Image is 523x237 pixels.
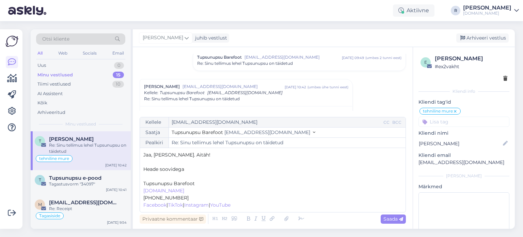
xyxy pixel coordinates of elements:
[39,157,69,161] span: tehniline mure
[393,4,434,17] div: Aktiivne
[143,166,184,172] span: Heade soovidega
[81,49,98,58] div: Socials
[418,99,509,106] p: Kliendi tag'id
[183,84,285,90] span: [EMAIL_ADDRESS][DOMAIN_NAME]
[224,129,310,135] span: [EMAIL_ADDRESS][DOMAIN_NAME]
[197,54,242,60] span: Tupsunupsu Barefoot
[37,90,63,97] div: AI Assistent
[172,129,223,135] span: Tupsunupsu Barefoot
[418,88,509,94] div: Kliendi info
[463,11,511,16] div: [DOMAIN_NAME]
[342,55,364,60] div: [DATE] 09:49
[140,138,169,148] div: Pealkiri
[143,152,210,158] span: Jaa, [PERSON_NAME]. Aitäh!
[435,63,507,70] div: # ex2vakht
[456,33,509,43] div: Arhiveeri vestlus
[37,100,47,106] div: Kõik
[65,121,96,127] span: Minu vestlused
[37,72,73,78] div: Minu vestlused
[172,129,315,136] button: Tupsunupsu Barefoot [EMAIL_ADDRESS][DOMAIN_NAME]
[210,202,231,208] a: YouTube
[114,62,124,69] div: 0
[418,159,509,166] p: [EMAIL_ADDRESS][DOMAIN_NAME]
[424,60,427,65] span: e
[42,35,69,43] span: Otsi kliente
[5,35,18,48] img: Askly Logo
[418,183,509,190] p: Märkmed
[365,55,401,60] div: ( umbes 2 tunni eest )
[49,142,127,154] div: Re: Sinu tellimus lehel Tupsunupsu on täidetud
[144,96,240,102] span: Re: Sinu tellimus lehel Tupsunupsu on täidetud
[39,138,41,144] span: T
[37,109,65,116] div: Arhiveeritud
[144,84,180,90] span: [PERSON_NAME]
[106,187,127,192] div: [DATE] 10:41
[418,117,509,127] input: Lisa tag
[244,54,342,60] span: [EMAIL_ADDRESS][DOMAIN_NAME]
[112,81,124,88] div: 10
[451,6,460,15] div: R
[209,202,210,208] span: |
[37,62,46,69] div: Uus
[140,214,206,224] div: Privaatne kommentaar
[307,85,348,90] div: ( umbes ühe tunni eest )
[49,175,101,181] span: Tupsunupsu e-pood
[49,206,127,212] div: Re: Receipt
[49,181,127,187] div: Tagastusvorm "34097"
[160,90,205,95] span: Tupsunupsu Barefoot
[183,202,184,208] span: |
[36,49,44,58] div: All
[391,119,403,125] div: BCC
[143,34,183,42] span: [PERSON_NAME]
[49,136,94,142] span: Triin Kaldamäe
[107,220,127,225] div: [DATE] 9:54
[418,173,509,179] div: [PERSON_NAME]
[285,85,306,90] div: [DATE] 10:42
[192,34,227,42] div: juhib vestlust
[143,195,189,201] span: [PHONE_NUMBER]
[143,202,167,208] a: Facebook
[140,128,169,137] div: Saatja
[49,199,120,206] span: merike@maarjakyla.ee
[39,177,41,182] span: T
[57,49,69,58] div: Web
[423,109,453,113] span: tehniline mure
[113,72,124,78] div: 15
[37,81,71,88] div: Tiimi vestlused
[143,188,184,194] a: [DOMAIN_NAME]
[111,49,125,58] div: Email
[168,202,183,208] a: TikTok
[167,202,168,208] span: |
[143,180,195,187] span: Tupsunupsu Barefoot
[184,202,209,208] a: Instagram
[169,117,382,127] input: Recepient...
[382,119,391,125] div: CC
[39,214,60,218] span: Tagasiside
[197,60,293,66] span: Re: Sinu tellimus lehel Tupsunupsu on täidetud
[418,130,509,137] p: Kliendi nimi
[105,163,127,168] div: [DATE] 10:42
[169,138,406,148] input: Write subject here...
[418,152,509,159] p: Kliendi email
[38,202,42,207] span: m
[140,117,169,127] div: Kellele
[463,5,511,11] div: [PERSON_NAME]
[419,140,502,147] input: Lisa nimi
[435,55,507,63] div: [PERSON_NAME]
[207,90,283,95] span: [EMAIL_ADDRESS][DOMAIN_NAME]
[144,90,158,95] span: Kellele :
[463,5,519,16] a: [PERSON_NAME][DOMAIN_NAME]
[383,216,403,222] span: Saada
